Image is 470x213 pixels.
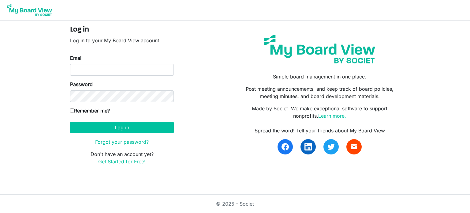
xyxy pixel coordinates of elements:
[70,81,93,88] label: Password
[70,25,174,34] h4: Log in
[318,113,346,119] a: Learn more.
[70,37,174,44] p: Log in to your My Board View account
[346,139,362,154] a: email
[240,73,400,80] p: Simple board management in one place.
[70,54,83,62] label: Email
[70,107,110,114] label: Remember me?
[282,143,289,150] img: facebook.svg
[240,85,400,100] p: Post meeting announcements, and keep track of board policies, meeting minutes, and board developm...
[304,143,312,150] img: linkedin.svg
[327,143,335,150] img: twitter.svg
[95,139,149,145] a: Forgot your password?
[5,2,54,18] img: My Board View Logo
[98,158,146,165] a: Get Started for Free!
[240,105,400,120] p: Made by Societ. We make exceptional software to support nonprofits.
[259,30,380,68] img: my-board-view-societ.svg
[350,143,358,150] span: email
[216,201,254,207] a: © 2025 - Societ
[70,108,74,112] input: Remember me?
[70,122,174,133] button: Log in
[240,127,400,134] div: Spread the word! Tell your friends about My Board View
[70,150,174,165] p: Don't have an account yet?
